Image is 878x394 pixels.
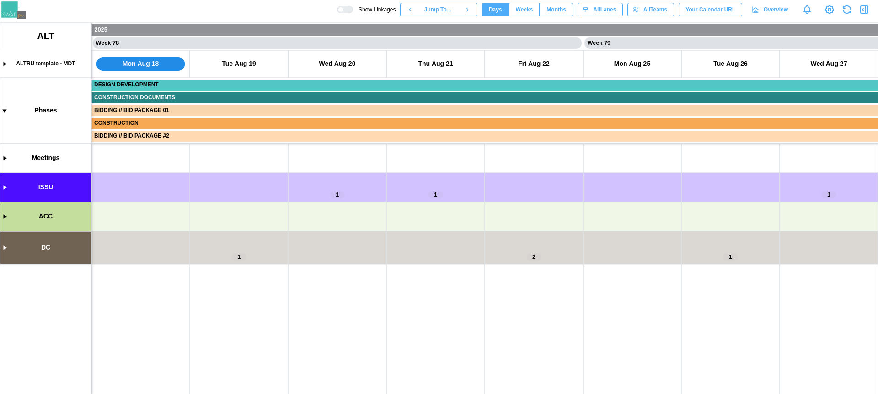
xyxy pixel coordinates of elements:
[353,6,396,13] span: Show Linkages
[627,3,674,16] button: AllTeams
[540,3,573,16] button: Months
[747,3,795,16] a: Overview
[685,3,735,16] span: Your Calendar URL
[823,3,836,16] a: View Project
[679,3,742,16] button: Your Calendar URL
[482,3,509,16] button: Days
[424,3,451,16] span: Jump To...
[420,3,457,16] button: Jump To...
[841,3,853,16] button: Refresh Grid
[489,3,502,16] span: Days
[509,3,540,16] button: Weeks
[593,3,616,16] span: All Lanes
[764,3,788,16] span: Overview
[546,3,566,16] span: Months
[578,3,623,16] button: AllLanes
[799,2,815,17] a: Notifications
[858,3,871,16] button: Open Drawer
[643,3,667,16] span: All Teams
[516,3,533,16] span: Weeks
